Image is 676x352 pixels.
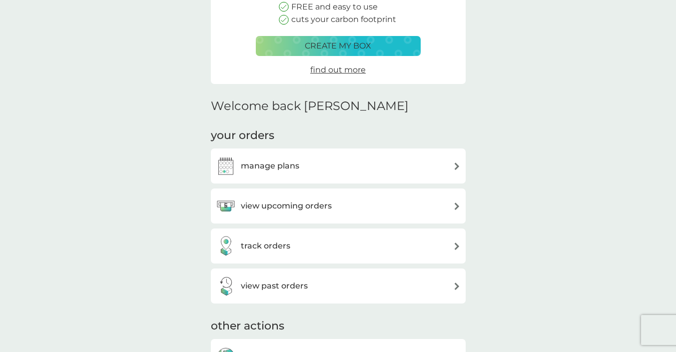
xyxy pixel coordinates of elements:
p: FREE and easy to use [291,0,378,13]
span: find out more [310,65,366,74]
img: arrow right [453,202,461,210]
h3: your orders [211,128,274,143]
h3: track orders [241,239,290,252]
h3: other actions [211,318,284,334]
h3: view past orders [241,279,308,292]
img: arrow right [453,242,461,250]
h3: view upcoming orders [241,199,332,212]
a: find out more [310,63,366,76]
p: create my box [305,39,371,52]
img: arrow right [453,282,461,290]
img: arrow right [453,162,461,170]
button: create my box [256,36,421,56]
h3: manage plans [241,159,299,172]
h2: Welcome back [PERSON_NAME] [211,99,409,113]
p: cuts your carbon footprint [291,13,396,26]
